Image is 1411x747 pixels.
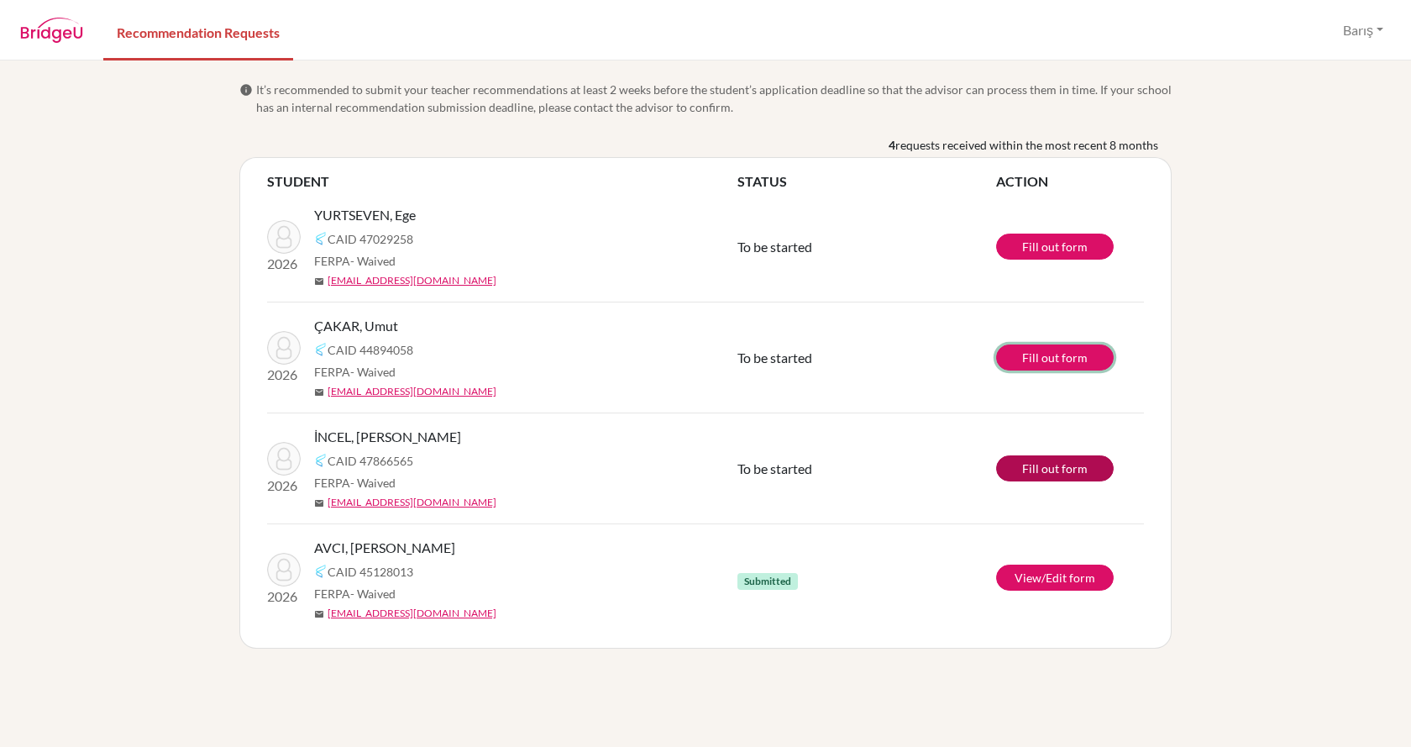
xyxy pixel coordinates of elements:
[314,427,461,447] span: İNCEL, [PERSON_NAME]
[267,331,301,365] img: ÇAKAR, Umut
[895,136,1158,154] span: requests received within the most recent 8 months
[328,230,413,248] span: CAID 47029258
[314,585,396,602] span: FERPA
[996,171,1144,192] th: ACTION
[314,565,328,578] img: Common App logo
[314,205,416,225] span: YURTSEVEN, Ege
[1335,14,1391,46] button: Barış
[328,341,413,359] span: CAID 44894058
[267,587,301,607] p: 2026
[737,171,996,192] th: STATUS
[328,563,413,581] span: CAID 45128013
[328,606,496,621] a: [EMAIL_ADDRESS][DOMAIN_NAME]
[314,276,324,287] span: mail
[737,350,812,366] span: To be started
[314,498,324,508] span: mail
[314,252,396,270] span: FERPA
[267,254,301,274] p: 2026
[889,136,895,154] b: 4
[996,565,1114,591] a: View/Edit form
[267,171,737,192] th: STUDENT
[328,384,496,399] a: [EMAIL_ADDRESS][DOMAIN_NAME]
[267,220,301,254] img: YURTSEVEN, Ege
[737,239,812,255] span: To be started
[350,254,396,268] span: - Waived
[737,573,798,590] span: Submitted
[267,365,301,385] p: 2026
[314,343,328,356] img: Common App logo
[314,609,324,619] span: mail
[20,18,83,43] img: BridgeU logo
[328,495,496,510] a: [EMAIL_ADDRESS][DOMAIN_NAME]
[350,476,396,490] span: - Waived
[328,452,413,470] span: CAID 47866565
[267,442,301,476] img: İNCEL, Çağan Aras
[314,316,398,336] span: ÇAKAR, Umut
[314,454,328,467] img: Common App logo
[314,474,396,492] span: FERPA
[996,234,1114,260] a: Fill out form
[350,587,396,601] span: - Waived
[103,3,293,60] a: Recommendation Requests
[314,538,455,558] span: AVCI, [PERSON_NAME]
[267,476,301,496] p: 2026
[350,365,396,379] span: - Waived
[996,345,1114,371] a: Fill out form
[267,553,301,587] img: AVCI, Ahmet Deniz
[996,455,1114,481] a: Fill out form
[314,363,396,381] span: FERPA
[737,460,812,476] span: To be started
[314,387,324,397] span: mail
[256,81,1172,116] span: It’s recommended to submit your teacher recommendations at least 2 weeks before the student’s app...
[239,83,253,97] span: info
[314,232,328,245] img: Common App logo
[328,273,496,288] a: [EMAIL_ADDRESS][DOMAIN_NAME]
